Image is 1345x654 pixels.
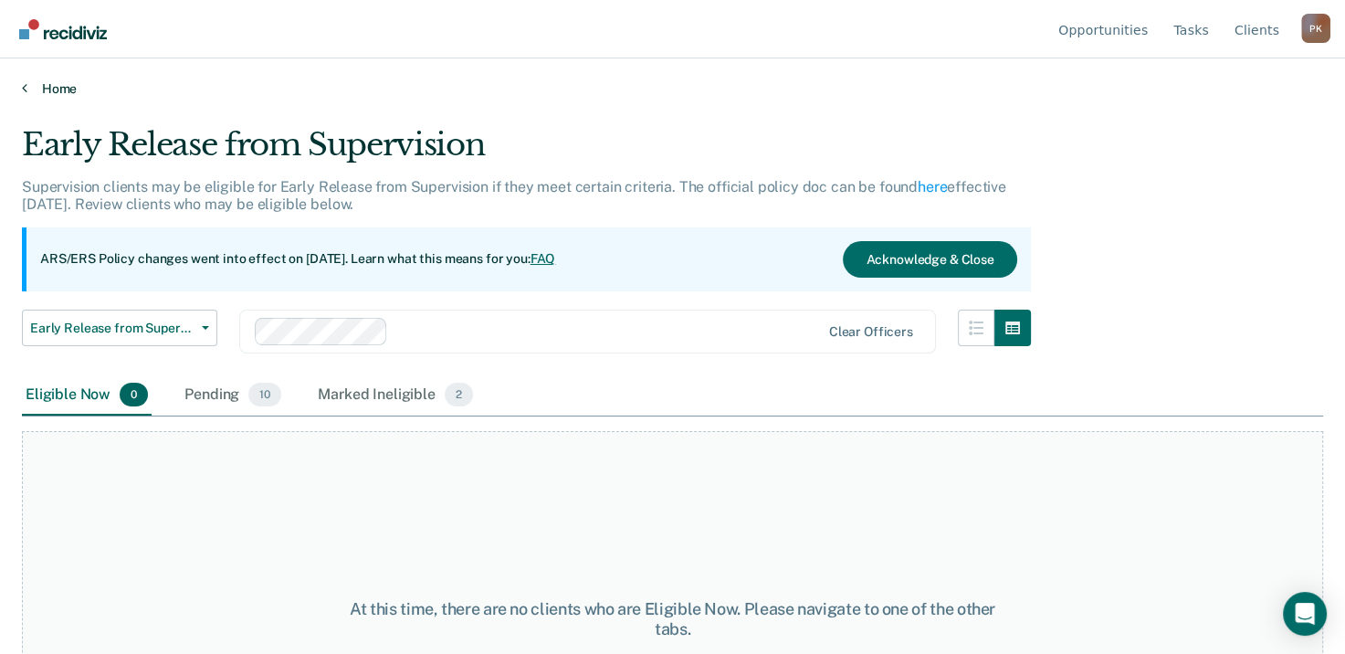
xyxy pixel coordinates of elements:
[314,375,477,416] div: Marked Ineligible2
[248,383,281,406] span: 10
[22,80,1323,97] a: Home
[445,383,473,406] span: 2
[22,178,1006,213] p: Supervision clients may be eligible for Early Release from Supervision if they meet certain crite...
[1301,14,1330,43] button: Profile dropdown button
[19,19,107,39] img: Recidiviz
[1301,14,1330,43] div: P K
[181,375,285,416] div: Pending10
[40,250,555,269] p: ARS/ERS Policy changes went into effect on [DATE]. Learn what this means for you:
[843,241,1016,278] button: Acknowledge & Close
[1283,592,1327,636] div: Open Intercom Messenger
[918,178,947,195] a: here
[531,251,556,266] a: FAQ
[348,599,998,638] div: At this time, there are no clients who are Eligible Now. Please navigate to one of the other tabs.
[120,383,148,406] span: 0
[22,375,152,416] div: Eligible Now0
[22,126,1031,178] div: Early Release from Supervision
[22,310,217,346] button: Early Release from Supervision
[30,321,194,336] span: Early Release from Supervision
[829,324,913,340] div: Clear officers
